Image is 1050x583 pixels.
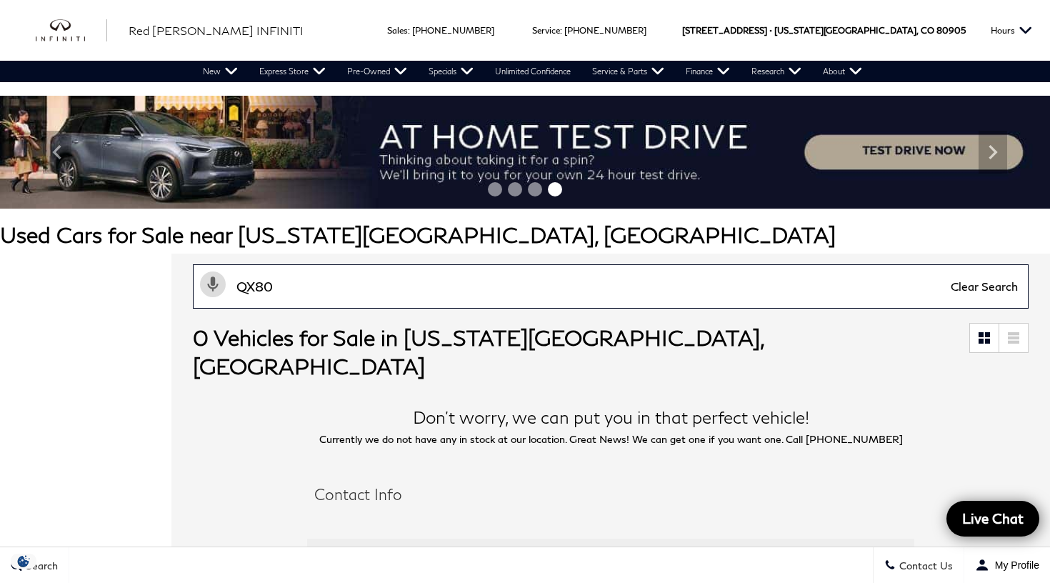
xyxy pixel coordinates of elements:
[307,433,914,445] p: Currently we do not have any in stock at our location. Great News! We can get one if you want one...
[528,182,542,196] span: Go to slide 3
[129,24,304,37] span: Red [PERSON_NAME] INFINITI
[532,25,560,36] span: Service
[560,25,562,36] span: :
[964,547,1050,583] button: Open user profile menu
[43,131,71,174] div: Previous
[192,61,873,82] nav: Main Navigation
[249,61,336,82] a: Express Store
[979,131,1007,174] div: Next
[7,554,40,569] section: Click to Open Cookie Consent Modal
[193,324,764,379] span: 0 Vehicles for Sale in [US_STATE][GEOGRAPHIC_DATA], [GEOGRAPHIC_DATA]
[484,61,581,82] a: Unlimited Confidence
[307,409,914,426] h2: Don’t worry, we can put you in that perfect vehicle!
[564,25,646,36] a: [PHONE_NUMBER]
[508,182,522,196] span: Go to slide 2
[989,559,1039,571] span: My Profile
[22,559,58,572] span: Search
[955,509,1031,527] span: Live Chat
[581,61,675,82] a: Service & Parts
[387,25,408,36] span: Sales
[336,61,418,82] a: Pre-Owned
[408,25,410,36] span: :
[548,182,562,196] span: Go to slide 4
[741,61,812,82] a: Research
[200,271,226,297] svg: Click to toggle on voice search
[675,61,741,82] a: Finance
[896,559,953,572] span: Contact Us
[192,61,249,82] a: New
[946,501,1039,537] a: Live Chat
[412,25,494,36] a: [PHONE_NUMBER]
[193,264,1029,309] input: Search Inventory
[812,61,873,82] a: About
[314,487,907,502] h2: Contact Info
[129,22,304,39] a: Red [PERSON_NAME] INFINITI
[418,61,484,82] a: Specials
[944,265,1025,308] span: Clear Search
[36,19,107,42] a: infiniti
[7,554,40,569] img: Opt-Out Icon
[488,182,502,196] span: Go to slide 1
[682,25,966,36] a: [STREET_ADDRESS] • [US_STATE][GEOGRAPHIC_DATA], CO 80905
[36,19,107,42] img: INFINITI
